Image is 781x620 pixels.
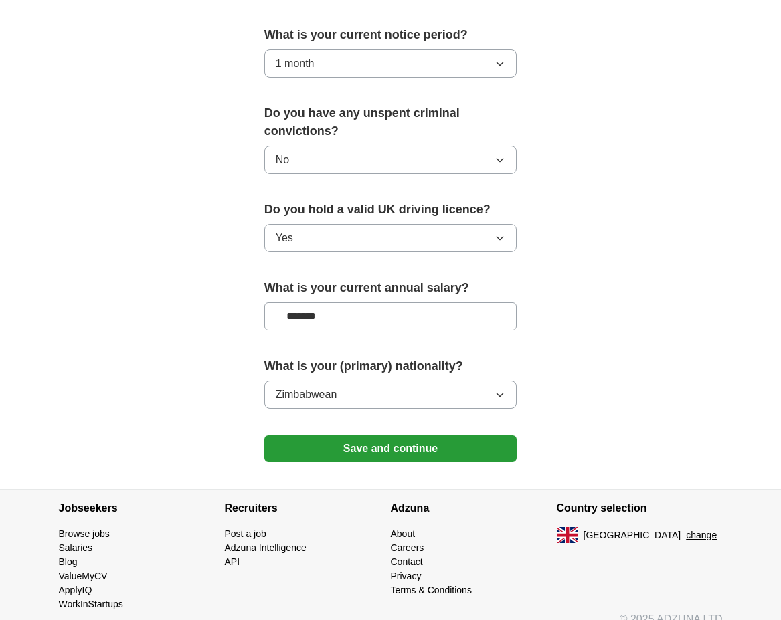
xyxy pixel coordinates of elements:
[264,146,517,174] button: No
[264,357,517,375] label: What is your (primary) nationality?
[225,556,240,567] a: API
[276,56,315,72] span: 1 month
[264,381,517,409] button: Zimbabwean
[264,26,517,44] label: What is your current notice period?
[391,556,423,567] a: Contact
[276,230,293,246] span: Yes
[584,528,681,542] span: [GEOGRAPHIC_DATA]
[264,279,517,297] label: What is your current annual salary?
[391,542,424,553] a: Careers
[59,599,123,609] a: WorkInStartups
[59,528,110,539] a: Browse jobs
[686,528,717,542] button: change
[276,387,337,403] span: Zimbabwean
[391,585,472,595] a: Terms & Conditions
[264,104,517,140] label: Do you have any unspent criminal convictions?
[225,542,307,553] a: Adzuna Intelligence
[391,571,422,581] a: Privacy
[264,435,517,462] button: Save and continue
[59,585,92,595] a: ApplyIQ
[276,152,289,168] span: No
[59,542,93,553] a: Salaries
[264,49,517,78] button: 1 month
[59,556,78,567] a: Blog
[225,528,266,539] a: Post a job
[264,201,517,219] label: Do you hold a valid UK driving licence?
[557,490,723,527] h4: Country selection
[557,527,578,543] img: UK flag
[391,528,416,539] a: About
[59,571,108,581] a: ValueMyCV
[264,224,517,252] button: Yes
